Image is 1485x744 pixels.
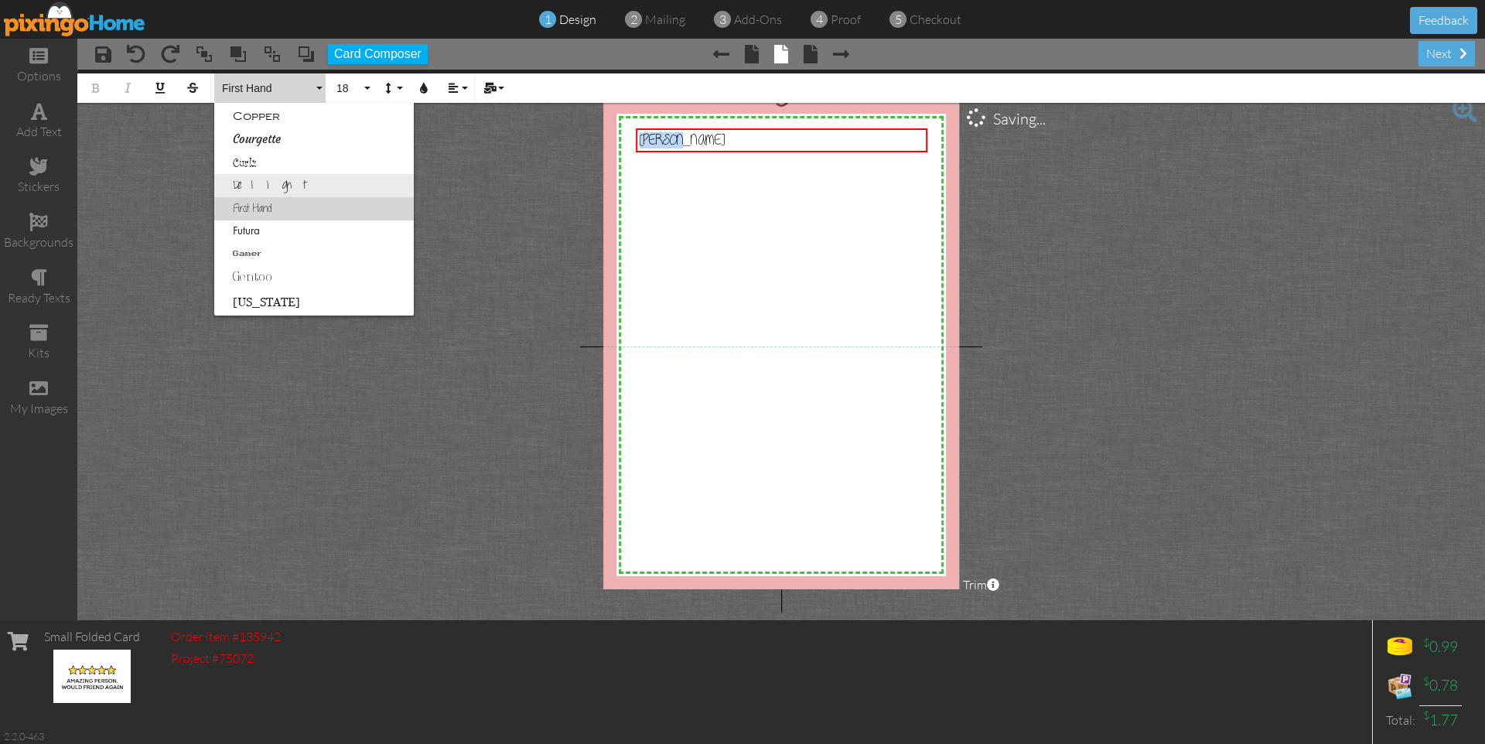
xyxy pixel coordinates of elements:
a: Futura [214,220,414,244]
a: Gentoo [214,267,414,290]
span: proof [831,12,861,27]
button: First Hand [214,73,326,103]
span: checkout [910,12,961,27]
span: 2 [630,11,637,29]
span: add-ons [734,12,782,27]
sup: $ [1423,674,1429,688]
div: First Hand [214,103,414,316]
span: mailing [645,12,685,27]
a: First Hand [214,197,414,220]
button: Card Composer [328,44,428,64]
iframe: Chat [1484,743,1485,744]
img: expense-icon.png [1384,671,1415,701]
button: Strikethrough (⌘S) [178,73,207,103]
td: 1.77 [1419,705,1462,735]
div: Project #75072 [171,650,281,667]
img: pixingo logo [4,2,146,36]
button: Underline (⌘U) [145,73,175,103]
button: Feedback [1410,7,1477,34]
div: Small Folded Card [44,628,140,646]
div: Order item #135942 [171,628,281,646]
a: Handmark [214,313,414,336]
img: points-icon.png [1384,632,1415,663]
td: 0.99 [1419,628,1462,667]
span: 4 [816,11,823,29]
button: Italic (⌘I) [113,73,142,103]
span: design [559,12,596,27]
span: 3 [719,11,726,29]
button: 18 [329,73,374,103]
img: 135942-1-1758346450893-c3ca4c026a8e71fe-qa.jpg [53,650,131,703]
div: 2.2.0-463 [4,729,44,743]
td: Total: [1381,705,1419,735]
sup: $ [1423,636,1429,649]
a: Delight [214,174,414,197]
span: First Hand [220,82,313,95]
span: 5 [895,11,902,29]
a: Gamer [214,244,414,267]
div: next [1418,41,1475,67]
span: 1 [544,11,551,29]
span: [PERSON_NAME] [640,133,724,148]
span: Trim [963,576,999,594]
span: 18 [335,82,361,95]
td: 0.78 [1419,667,1462,705]
button: Bold (⌘B) [80,73,110,103]
sup: $ [1423,708,1429,722]
a: Georgia [214,290,414,313]
a: Curlz [214,151,414,174]
a: Courgette [214,128,414,151]
a: Copper [214,104,414,128]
